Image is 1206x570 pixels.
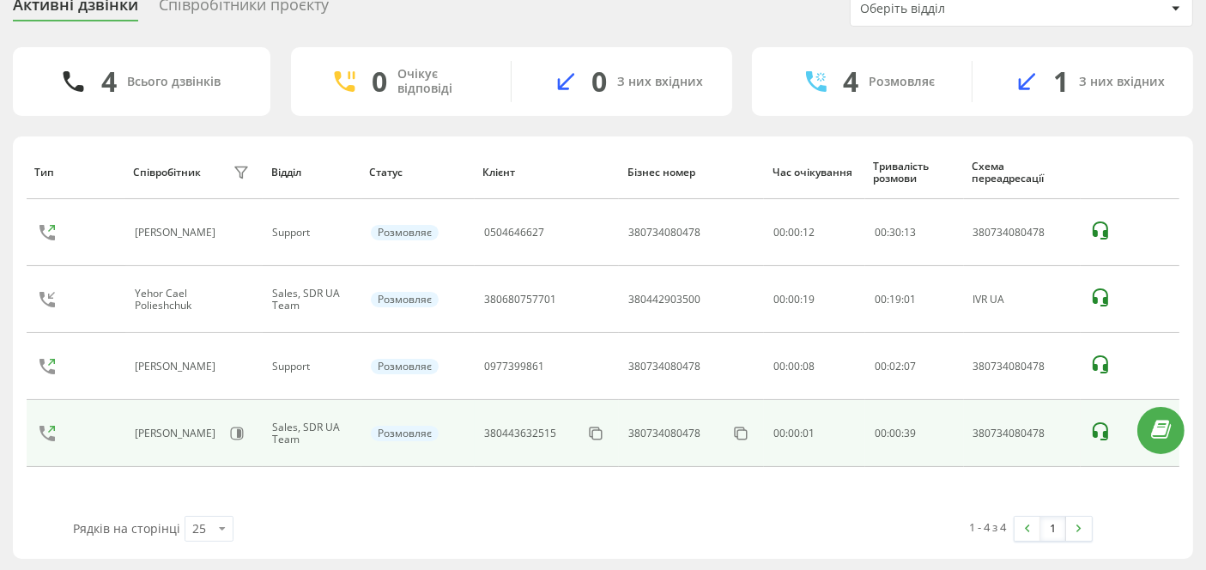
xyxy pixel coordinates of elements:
div: Yehor Cael Polieshchuk [135,288,229,312]
div: Тривалість розмови [873,161,955,185]
span: 19 [889,292,901,306]
div: 00:00:01 [773,427,856,440]
div: : : [875,427,916,440]
div: 380734080478 [973,361,1072,373]
div: 380734080478 [628,427,700,440]
div: Статус [369,167,466,179]
span: Рядків на сторінці [73,520,180,537]
div: : : [875,294,916,306]
div: Support [272,227,352,239]
div: : : [875,227,916,239]
div: 380680757701 [484,294,556,306]
div: Співробітник [133,167,201,179]
a: 1 [1040,517,1066,541]
div: З них вхідних [618,75,704,89]
div: Бізнес номер [627,167,756,179]
div: 00:00:08 [773,361,856,373]
div: [PERSON_NAME] [135,427,220,440]
div: 0 [373,65,388,98]
div: Клієнт [482,167,611,179]
span: 01 [904,292,916,306]
div: 380443632515 [484,427,556,440]
span: 00 [875,426,887,440]
span: 00 [875,225,887,240]
div: 1 [1053,65,1069,98]
div: Всього дзвінків [127,75,221,89]
div: 0977399861 [484,361,544,373]
div: 380734080478 [973,227,1072,239]
div: Sales, SDR UA Team [272,421,352,446]
div: Розмовляє [870,75,936,89]
div: З них вхідних [1079,75,1165,89]
div: 25 [192,520,206,537]
div: 380442903500 [628,294,700,306]
div: 1 - 4 з 4 [969,518,1006,536]
div: [PERSON_NAME] [135,227,220,239]
div: 380734080478 [628,361,700,373]
div: 4 [101,65,117,98]
div: Розмовляє [371,426,439,441]
div: 00:00:19 [773,294,856,306]
span: 30 [889,225,901,240]
span: 13 [904,225,916,240]
div: Розмовляє [371,359,439,374]
span: 00 [875,359,887,373]
div: Очікує відповіді [398,67,485,96]
span: 39 [904,426,916,440]
div: Support [272,361,352,373]
div: 00:00:12 [773,227,856,239]
div: 0 [592,65,608,98]
div: : : [875,361,916,373]
div: Розмовляє [371,225,439,240]
div: Тип [34,167,117,179]
div: IVR UA [973,294,1072,306]
div: 0504646627 [484,227,544,239]
div: 380734080478 [973,427,1072,440]
span: 00 [889,426,901,440]
div: 4 [844,65,859,98]
div: Час очікування [773,167,858,179]
div: Оберіть відділ [860,2,1065,16]
span: 00 [875,292,887,306]
div: Розмовляє [371,292,439,307]
span: 07 [904,359,916,373]
div: Sales, SDR UA Team [272,288,352,312]
div: Схема переадресації [972,161,1073,185]
div: 380734080478 [628,227,700,239]
div: [PERSON_NAME] [135,361,220,373]
span: 02 [889,359,901,373]
div: Відділ [271,167,354,179]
